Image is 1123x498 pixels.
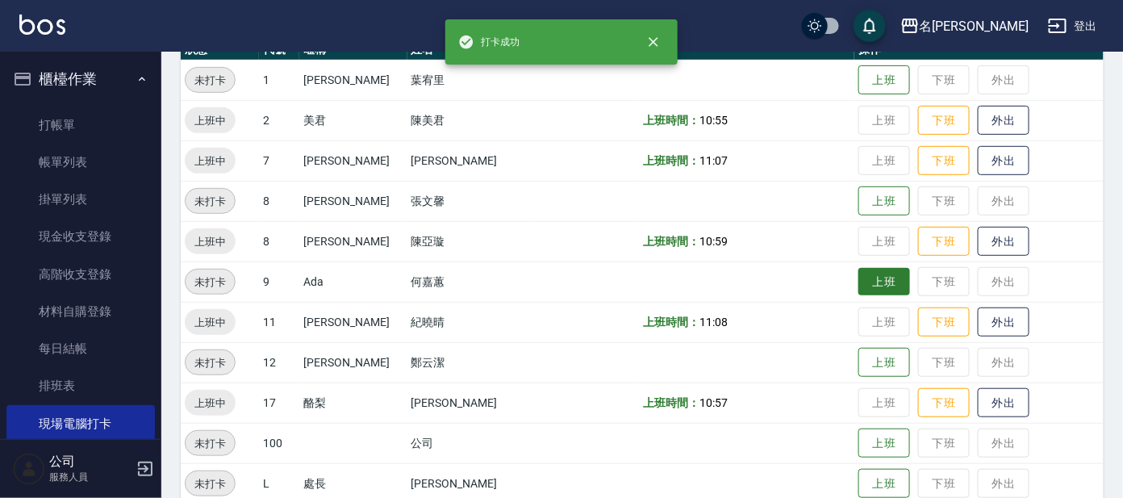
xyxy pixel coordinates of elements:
span: 未打卡 [186,354,235,371]
button: 下班 [918,106,970,136]
td: 美君 [299,100,407,140]
td: 公司 [407,423,532,463]
td: 12 [259,342,299,383]
button: 上班 [858,65,910,95]
td: [PERSON_NAME] [299,140,407,181]
p: 服務人員 [49,470,132,484]
img: Logo [19,15,65,35]
button: close [636,24,671,60]
button: 上班 [858,429,910,458]
td: 陳美君 [407,100,532,140]
td: [PERSON_NAME] [407,383,532,423]
a: 現場電腦打卡 [6,405,155,442]
button: 上班 [858,268,910,296]
td: Ada [299,262,407,302]
td: [PERSON_NAME] [407,140,532,181]
button: 外出 [978,106,1029,136]
td: [PERSON_NAME] [299,342,407,383]
td: 何嘉蕙 [407,262,532,302]
td: 1 [259,60,299,100]
img: Person [13,453,45,485]
td: 7 [259,140,299,181]
a: 現金收支登錄 [6,218,155,255]
td: 陳亞璇 [407,221,532,262]
button: 名[PERSON_NAME] [894,10,1035,43]
button: 下班 [918,146,970,176]
button: save [854,10,886,42]
span: 上班中 [185,153,236,169]
td: 11 [259,302,299,342]
button: 登出 [1042,11,1104,41]
button: 上班 [858,348,910,378]
td: 2 [259,100,299,140]
span: 11:08 [700,316,728,329]
b: 上班時間： [644,154,700,167]
span: 打卡成功 [458,34,520,50]
span: 11:07 [700,154,728,167]
span: 上班中 [185,314,236,331]
a: 材料自購登錄 [6,293,155,330]
button: 櫃檯作業 [6,58,155,100]
td: 張文馨 [407,181,532,221]
span: 未打卡 [186,475,235,492]
td: 葉宥里 [407,60,532,100]
button: 下班 [918,388,970,418]
span: 10:59 [700,235,728,248]
a: 帳單列表 [6,144,155,181]
button: 上班 [858,186,910,216]
a: 掛單列表 [6,181,155,218]
button: 外出 [978,308,1029,337]
span: 未打卡 [186,435,235,452]
a: 排班表 [6,367,155,404]
td: 9 [259,262,299,302]
td: [PERSON_NAME] [299,60,407,100]
td: [PERSON_NAME] [299,302,407,342]
span: 未打卡 [186,72,235,89]
button: 外出 [978,388,1029,418]
td: 紀曉晴 [407,302,532,342]
td: 8 [259,221,299,262]
td: 酪梨 [299,383,407,423]
b: 上班時間： [644,235,700,248]
span: 上班中 [185,395,236,412]
span: 未打卡 [186,193,235,210]
button: 下班 [918,308,970,337]
b: 上班時間： [644,114,700,127]
span: 10:57 [700,396,728,409]
a: 打帳單 [6,107,155,144]
a: 每日結帳 [6,330,155,367]
td: 100 [259,423,299,463]
button: 下班 [918,227,970,257]
a: 高階收支登錄 [6,256,155,293]
button: 外出 [978,227,1029,257]
td: 17 [259,383,299,423]
td: [PERSON_NAME] [299,221,407,262]
td: [PERSON_NAME] [299,181,407,221]
b: 上班時間： [644,396,700,409]
td: 8 [259,181,299,221]
b: 上班時間： [644,316,700,329]
div: 名[PERSON_NAME] [920,16,1029,36]
button: 外出 [978,146,1029,176]
span: 上班中 [185,233,236,250]
span: 未打卡 [186,274,235,291]
h5: 公司 [49,454,132,470]
span: 10:55 [700,114,728,127]
span: 上班中 [185,112,236,129]
td: 鄭云潔 [407,342,532,383]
